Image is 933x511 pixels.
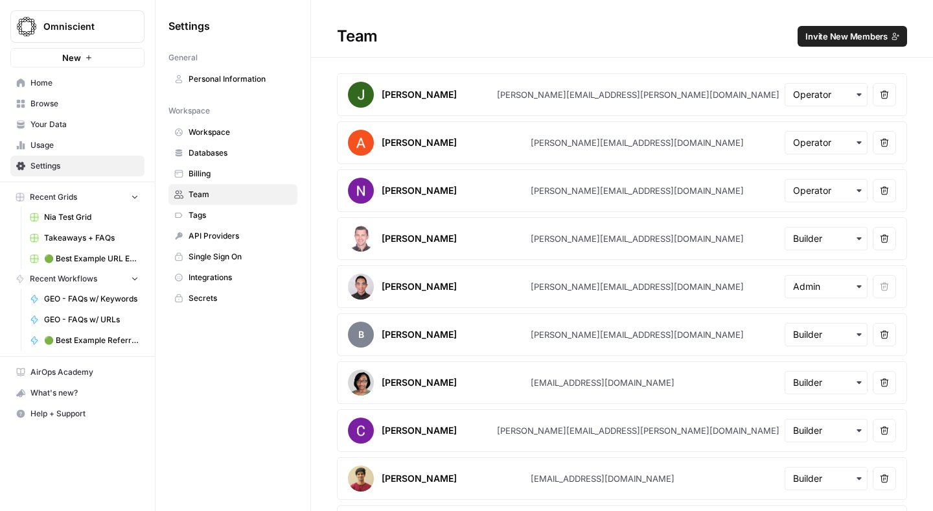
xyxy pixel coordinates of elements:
a: Workspace [168,122,297,143]
img: Omniscient Logo [15,15,38,38]
input: Builder [793,376,859,389]
input: Builder [793,424,859,437]
input: Builder [793,472,859,485]
span: Omniscient [43,20,122,33]
input: Operator [793,184,859,197]
a: Databases [168,143,297,163]
div: [PERSON_NAME] [382,88,457,101]
a: Home [10,73,144,93]
button: What's new? [10,383,144,403]
input: Admin [793,280,859,293]
div: [PERSON_NAME] [382,280,457,293]
a: Billing [168,163,297,184]
div: [PERSON_NAME] [382,136,457,149]
span: Integrations [189,272,292,283]
input: Builder [793,232,859,245]
span: General [168,52,198,64]
img: avatar [348,418,374,444]
div: [PERSON_NAME] [382,232,457,245]
span: Tags [189,209,292,221]
img: avatar [348,82,374,108]
span: Invite New Members [805,30,888,43]
div: [PERSON_NAME][EMAIL_ADDRESS][PERSON_NAME][DOMAIN_NAME] [497,424,779,437]
span: B [348,322,374,348]
button: New [10,48,144,67]
span: Personal Information [189,73,292,85]
a: GEO - FAQs w/ URLs [24,309,144,330]
span: Team [189,189,292,200]
div: [PERSON_NAME][EMAIL_ADDRESS][DOMAIN_NAME] [531,328,744,341]
img: avatar [348,370,374,396]
span: Help + Support [30,408,139,420]
div: [PERSON_NAME][EMAIL_ADDRESS][PERSON_NAME][DOMAIN_NAME] [497,88,779,101]
span: 🟢 Best Example Referring Domains Finder [44,335,139,346]
span: API Providers [189,230,292,242]
span: New [62,51,81,64]
span: AirOps Academy [30,366,139,378]
a: Settings [10,156,144,176]
div: [PERSON_NAME][EMAIL_ADDRESS][DOMAIN_NAME] [531,184,744,197]
a: Nia Test Grid [24,207,144,228]
a: Team [168,184,297,205]
a: Integrations [168,267,297,288]
span: Settings [30,160,139,172]
a: AirOps Academy [10,362,144,383]
span: Usage [30,139,139,151]
div: [PERSON_NAME] [382,424,457,437]
span: 🟢 Best Example URL Extractor Grid (2) [44,253,139,265]
a: API Providers [168,226,297,246]
a: Single Sign On [168,246,297,267]
a: Browse [10,93,144,114]
span: Workspace [189,126,292,138]
input: Operator [793,136,859,149]
span: Workspace [168,105,210,117]
span: Recent Grids [30,191,77,203]
div: [PERSON_NAME] [382,184,457,197]
div: [PERSON_NAME][EMAIL_ADDRESS][DOMAIN_NAME] [531,232,744,245]
button: Recent Grids [10,187,144,207]
img: avatar [348,466,374,492]
div: [PERSON_NAME] [382,472,457,485]
input: Builder [793,328,859,341]
a: Secrets [168,288,297,309]
a: Tags [168,205,297,226]
span: Your Data [30,119,139,130]
span: Databases [189,147,292,159]
span: GEO - FAQs w/ URLs [44,314,139,326]
a: GEO - FAQs w/ Keywords [24,289,144,309]
img: avatar [348,130,374,156]
span: Takeaways + FAQs [44,232,139,244]
span: Home [30,77,139,89]
a: Usage [10,135,144,156]
button: Recent Workflows [10,269,144,289]
a: Personal Information [168,69,297,89]
div: [PERSON_NAME] [382,376,457,389]
div: [PERSON_NAME] [382,328,457,341]
img: avatar [348,226,374,252]
span: Settings [168,18,210,34]
img: avatar [348,274,374,300]
span: Billing [189,168,292,180]
span: Browse [30,98,139,110]
span: Nia Test Grid [44,211,139,223]
div: [EMAIL_ADDRESS][DOMAIN_NAME] [531,472,674,485]
div: What's new? [11,383,144,403]
img: avatar [348,178,374,204]
a: Takeaways + FAQs [24,228,144,248]
div: [PERSON_NAME][EMAIL_ADDRESS][DOMAIN_NAME] [531,280,744,293]
div: [PERSON_NAME][EMAIL_ADDRESS][DOMAIN_NAME] [531,136,744,149]
span: Single Sign On [189,251,292,263]
div: Team [311,26,933,47]
div: [EMAIL_ADDRESS][DOMAIN_NAME] [531,376,674,389]
a: Your Data [10,114,144,135]
input: Operator [793,88,859,101]
button: Workspace: Omniscient [10,10,144,43]
span: GEO - FAQs w/ Keywords [44,293,139,305]
button: Help + Support [10,403,144,424]
a: 🟢 Best Example URL Extractor Grid (2) [24,248,144,269]
span: Recent Workflows [30,273,97,285]
span: Secrets [189,292,292,304]
a: 🟢 Best Example Referring Domains Finder [24,330,144,351]
button: Invite New Members [798,26,907,47]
